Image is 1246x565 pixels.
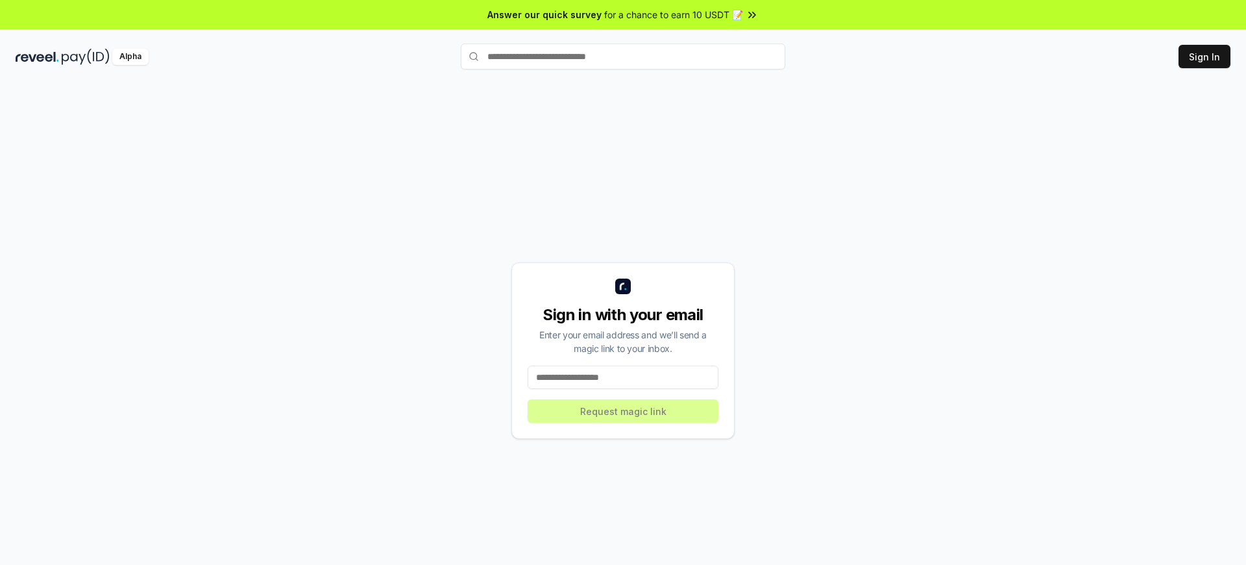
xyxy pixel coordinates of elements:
[487,8,602,21] span: Answer our quick survey
[62,49,110,65] img: pay_id
[604,8,743,21] span: for a chance to earn 10 USDT 📝
[16,49,59,65] img: reveel_dark
[528,305,718,325] div: Sign in with your email
[615,279,631,294] img: logo_small
[528,328,718,355] div: Enter your email address and we’ll send a magic link to your inbox.
[1179,45,1230,68] button: Sign In
[112,49,149,65] div: Alpha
